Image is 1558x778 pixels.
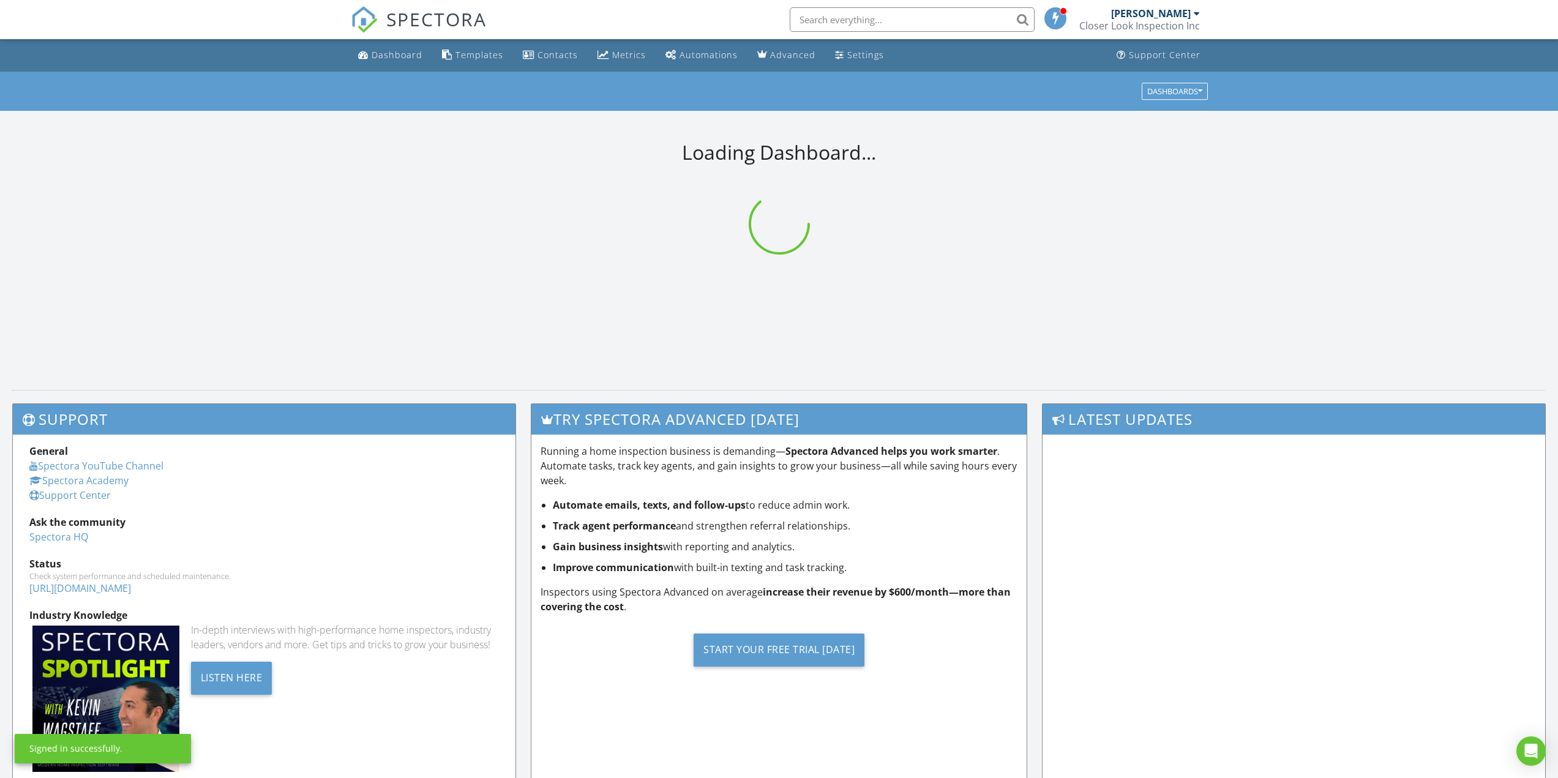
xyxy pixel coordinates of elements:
[1043,404,1545,434] h3: Latest Updates
[680,49,738,61] div: Automations
[553,561,674,574] strong: Improve communication
[531,404,1027,434] h3: Try spectora advanced [DATE]
[351,6,378,33] img: The Best Home Inspection Software - Spectora
[518,44,583,67] a: Contacts
[752,44,820,67] a: Advanced
[1142,83,1208,100] button: Dashboards
[1079,20,1200,32] div: Closer Look Inspection Inc
[455,49,503,61] div: Templates
[1112,44,1205,67] a: Support Center
[541,585,1011,613] strong: increase their revenue by $600/month—more than covering the cost
[29,488,111,502] a: Support Center
[29,608,499,623] div: Industry Knowledge
[29,530,88,544] a: Spectora HQ
[770,49,815,61] div: Advanced
[29,742,122,755] div: Signed in successfully.
[32,626,179,772] img: Spectoraspolightmain
[29,515,499,529] div: Ask the community
[553,540,663,553] strong: Gain business insights
[790,7,1035,32] input: Search everything...
[612,49,646,61] div: Metrics
[1129,49,1200,61] div: Support Center
[553,518,1017,533] li: and strengthen referral relationships.
[593,44,651,67] a: Metrics
[29,582,131,595] a: [URL][DOMAIN_NAME]
[437,44,508,67] a: Templates
[694,634,864,667] div: Start Your Free Trial [DATE]
[191,623,499,652] div: In-depth interviews with high-performance home inspectors, industry leaders, vendors and more. Ge...
[785,444,997,458] strong: Spectora Advanced helps you work smarter
[553,498,1017,512] li: to reduce admin work.
[353,44,427,67] a: Dashboard
[1516,736,1546,766] div: Open Intercom Messenger
[29,474,129,487] a: Spectora Academy
[541,444,1017,488] p: Running a home inspection business is demanding— . Automate tasks, track key agents, and gain ins...
[847,49,884,61] div: Settings
[29,444,68,458] strong: General
[29,459,163,473] a: Spectora YouTube Channel
[351,17,487,42] a: SPECTORA
[553,519,676,533] strong: Track agent performance
[13,404,515,434] h3: Support
[537,49,578,61] div: Contacts
[191,670,272,683] a: Listen Here
[553,539,1017,554] li: with reporting and analytics.
[830,44,889,67] a: Settings
[553,560,1017,575] li: with built-in texting and task tracking.
[1111,7,1191,20] div: [PERSON_NAME]
[29,571,499,581] div: Check system performance and scheduled maintenance.
[372,49,422,61] div: Dashboard
[541,585,1017,614] p: Inspectors using Spectora Advanced on average .
[29,556,499,571] div: Status
[541,624,1017,676] a: Start Your Free Trial [DATE]
[191,662,272,695] div: Listen Here
[386,6,487,32] span: SPECTORA
[553,498,746,512] strong: Automate emails, texts, and follow-ups
[1147,87,1202,95] div: Dashboards
[661,44,743,67] a: Automations (Basic)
